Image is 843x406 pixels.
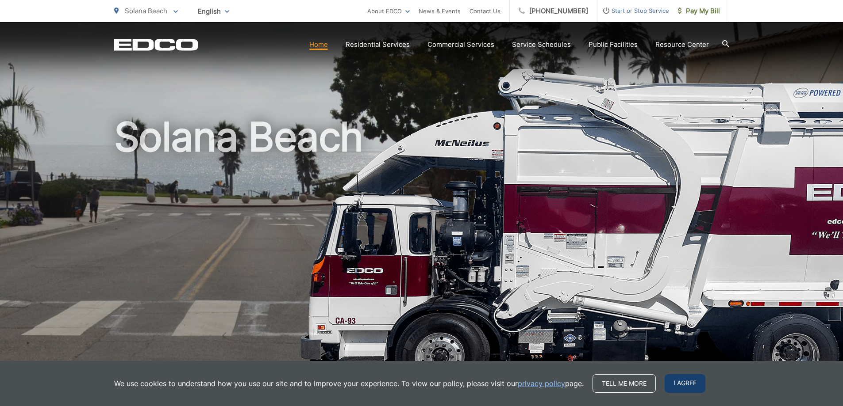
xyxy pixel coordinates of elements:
[346,39,410,50] a: Residential Services
[655,39,709,50] a: Resource Center
[470,6,500,16] a: Contact Us
[593,374,656,393] a: Tell me more
[665,374,705,393] span: I agree
[367,6,410,16] a: About EDCO
[114,38,198,51] a: EDCD logo. Return to the homepage.
[589,39,638,50] a: Public Facilities
[125,7,167,15] span: Solana Beach
[419,6,461,16] a: News & Events
[512,39,571,50] a: Service Schedules
[678,6,720,16] span: Pay My Bill
[427,39,494,50] a: Commercial Services
[114,115,729,395] h1: Solana Beach
[114,378,584,389] p: We use cookies to understand how you use our site and to improve your experience. To view our pol...
[191,4,236,19] span: English
[309,39,328,50] a: Home
[518,378,565,389] a: privacy policy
